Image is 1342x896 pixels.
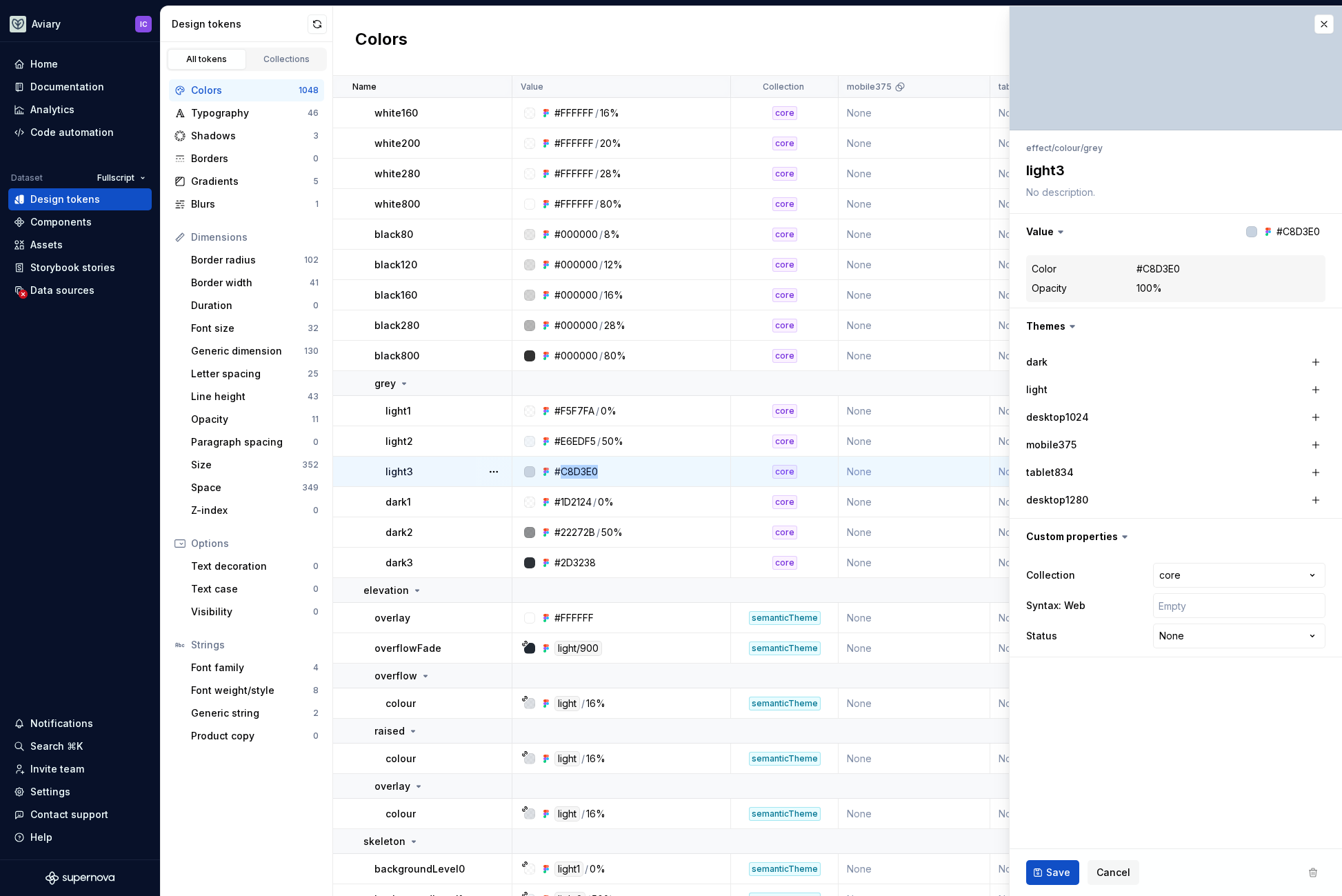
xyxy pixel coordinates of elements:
[554,167,594,181] div: #FFFFFF
[586,806,605,822] div: 16%
[1026,568,1075,582] label: Collection
[597,435,601,448] div: /
[169,170,324,192] a: Gradients5
[581,751,585,766] div: /
[772,526,797,539] div: core
[191,83,299,97] div: Colors
[554,137,594,150] div: #FFFFFF
[990,250,1142,280] td: None
[749,697,821,710] div: semanticTheme
[313,685,319,696] div: 8
[554,526,595,539] div: #22272B
[191,106,308,120] div: Typography
[186,499,324,521] a: Z-index0
[1026,860,1079,885] button: Save
[169,125,324,147] a: Shadows3
[191,458,302,472] div: Size
[3,9,157,39] button: AviaryIC
[772,435,797,448] div: core
[30,762,84,776] div: Invite team
[191,412,312,426] div: Opacity
[586,751,605,766] div: 16%
[599,258,603,272] div: /
[308,391,319,402] div: 43
[990,517,1142,548] td: None
[30,808,108,822] div: Contact support
[172,54,241,65] div: All tokens
[186,454,324,476] a: Size352
[385,697,416,710] p: colour
[363,835,405,848] p: skeleton
[385,404,411,418] p: light1
[30,785,70,799] div: Settings
[772,319,797,332] div: core
[191,435,313,449] div: Paragraph spacing
[304,346,319,357] div: 130
[8,781,152,803] a: Settings
[1032,262,1056,276] div: Color
[191,582,313,596] div: Text case
[374,319,419,332] p: black280
[191,537,319,550] div: Options
[600,106,619,120] div: 16%
[990,457,1142,487] td: None
[30,215,92,229] div: Components
[990,603,1142,633] td: None
[1032,281,1067,295] div: Opacity
[8,257,152,279] a: Storybook stories
[990,396,1142,426] td: None
[302,459,319,470] div: 352
[191,367,308,381] div: Letter spacing
[990,426,1142,457] td: None
[374,349,419,363] p: black800
[554,106,594,120] div: #FFFFFF
[749,611,821,625] div: semanticTheme
[252,54,321,65] div: Collections
[599,319,603,332] div: /
[839,280,990,310] td: None
[585,862,588,877] div: /
[186,340,324,362] a: Generic dimension130
[30,103,74,117] div: Analytics
[308,323,319,334] div: 32
[385,465,413,479] p: light3
[749,641,821,655] div: semanticTheme
[191,559,313,573] div: Text decoration
[1023,158,1323,183] textarea: light3
[593,495,597,509] div: /
[601,404,617,418] div: 0%
[1096,866,1130,879] span: Cancel
[990,744,1142,774] td: None
[310,277,319,288] div: 41
[313,584,319,595] div: 0
[839,250,990,280] td: None
[990,633,1142,664] td: None
[839,128,990,159] td: None
[554,404,594,418] div: #F5F7FA
[374,611,410,625] p: overlay
[1026,383,1048,397] label: light
[554,556,596,570] div: #2D3238
[601,526,623,539] div: 50%
[313,708,319,719] div: 2
[990,159,1142,189] td: None
[999,81,1039,92] p: tablet834
[595,167,599,181] div: /
[374,197,420,211] p: white800
[169,193,324,215] a: Blurs1
[313,730,319,741] div: 0
[186,679,324,701] a: Font weight/style8
[169,148,324,170] a: Borders0
[847,81,892,92] p: mobile375
[374,167,420,181] p: white280
[990,854,1142,884] td: None
[8,76,152,98] a: Documentation
[313,662,319,673] div: 4
[1026,466,1074,479] label: tablet834
[140,19,148,30] div: IC
[1054,143,1081,153] li: colour
[30,717,93,730] div: Notifications
[600,137,621,150] div: 20%
[772,404,797,418] div: core
[191,481,302,495] div: Space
